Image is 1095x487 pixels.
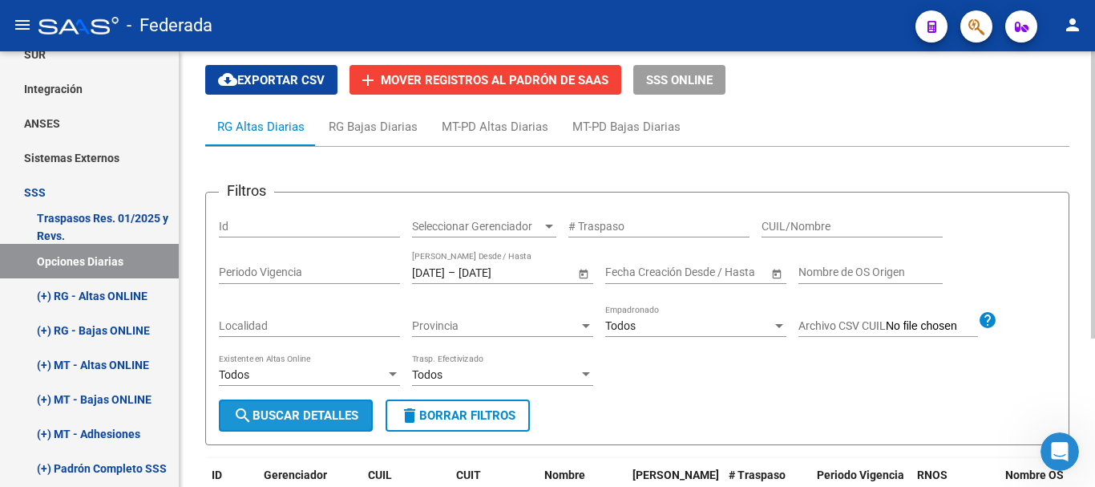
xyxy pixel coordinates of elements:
button: Mover registros al PADRÓN de SAAS [350,65,621,95]
span: [PERSON_NAME] [632,469,719,481]
span: ID [212,469,222,481]
h3: Filtros [219,180,274,202]
button: Buscar Detalles [219,400,373,432]
div: MT-PD Altas Diarias [442,118,548,136]
mat-icon: cloud_download [218,70,237,89]
span: Borrar Filtros [400,408,515,423]
span: Todos [605,319,636,332]
span: CUIL [368,469,392,481]
button: Open calendar [768,265,785,282]
span: Todos [412,368,442,381]
span: Todos [219,368,249,381]
span: RNOS [917,469,948,481]
span: Buscar Detalles [233,408,358,423]
span: Mover registros al PADRÓN de SAAS [381,73,608,87]
mat-icon: person [1063,15,1082,34]
span: Nombre [544,469,585,481]
span: SSS ONLINE [646,73,713,87]
span: – [448,266,455,279]
iframe: Intercom live chat [1040,432,1079,471]
span: - Federada [127,8,212,43]
button: Open calendar [575,265,592,282]
div: RG Bajas Diarias [329,118,418,136]
mat-icon: menu [13,15,32,34]
mat-icon: add [358,71,378,90]
mat-icon: search [233,406,253,425]
button: SSS ONLINE [633,65,725,95]
input: Archivo CSV CUIL [886,319,978,334]
span: Exportar CSV [218,73,325,87]
input: Fecha fin [459,266,537,279]
mat-icon: help [978,310,997,330]
mat-icon: delete [400,406,419,425]
span: Archivo CSV CUIL [798,319,886,332]
input: Fecha inicio [605,266,664,279]
span: Periodo Vigencia [817,469,904,481]
span: Nombre OS [1005,469,1064,481]
div: RG Altas Diarias [217,118,305,136]
span: CUIT [456,469,481,481]
span: # Traspaso [729,469,786,481]
span: Seleccionar Gerenciador [412,220,542,233]
input: Fecha inicio [412,266,445,279]
input: Fecha fin [677,266,756,279]
span: Gerenciador [264,469,327,481]
span: Provincia [412,319,579,333]
div: MT-PD Bajas Diarias [572,118,681,136]
button: Borrar Filtros [386,400,530,432]
button: Exportar CSV [205,65,337,95]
